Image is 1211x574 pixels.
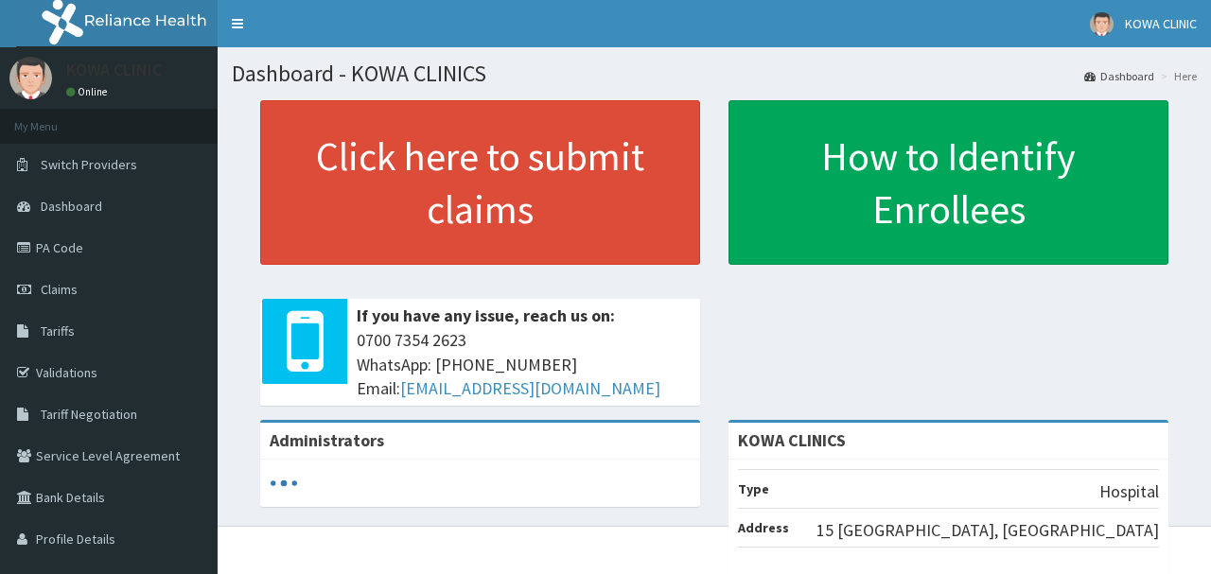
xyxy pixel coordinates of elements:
b: Address [738,519,789,536]
li: Here [1156,68,1197,84]
span: KOWA CLINIC [1125,15,1197,32]
span: 0700 7354 2623 WhatsApp: [PHONE_NUMBER] Email: [357,328,691,401]
svg: audio-loading [270,469,298,497]
p: 15 [GEOGRAPHIC_DATA], [GEOGRAPHIC_DATA] [816,518,1159,543]
h1: Dashboard - KOWA CLINICS [232,61,1197,86]
b: Type [738,480,769,497]
span: Tariffs [41,322,75,339]
span: Tariff Negotiation [41,406,137,423]
p: Hospital [1099,479,1159,504]
a: Dashboard [1084,68,1154,84]
a: Click here to submit claims [260,100,700,265]
strong: KOWA CLINICS [738,429,846,451]
a: Online [66,85,112,98]
img: User Image [1090,12,1114,36]
a: How to Identify Enrollees [728,100,1168,265]
b: If you have any issue, reach us on: [357,304,615,326]
b: Administrators [270,429,384,451]
p: KOWA CLINIC [66,61,162,78]
span: Switch Providers [41,156,137,173]
span: Claims [41,281,78,298]
img: User Image [9,57,52,99]
span: Dashboard [41,198,102,215]
a: [EMAIL_ADDRESS][DOMAIN_NAME] [400,377,660,399]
